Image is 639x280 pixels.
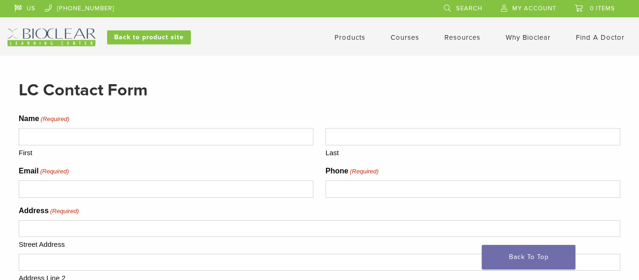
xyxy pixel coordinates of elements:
[444,33,480,42] a: Resources
[19,145,313,158] label: First
[19,205,79,216] legend: Address
[590,5,615,12] span: 0 items
[19,113,69,124] legend: Name
[19,79,620,101] h2: LC Contact Form
[19,165,69,177] label: Email
[334,33,365,42] a: Products
[391,33,419,42] a: Courses
[39,167,69,176] span: (Required)
[512,5,556,12] span: My Account
[7,29,95,46] img: Bioclear
[40,115,69,124] span: (Required)
[326,165,379,177] label: Phone
[19,237,620,250] label: Street Address
[107,30,191,44] a: Back to product site
[482,245,575,269] a: Back To Top
[576,33,624,42] a: Find A Doctor
[506,33,551,42] a: Why Bioclear
[50,207,79,216] span: (Required)
[456,5,482,12] span: Search
[349,167,378,176] span: (Required)
[326,145,620,158] label: Last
